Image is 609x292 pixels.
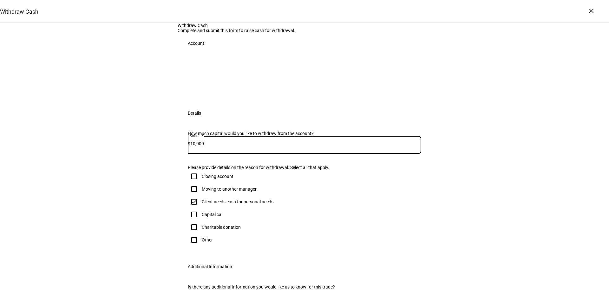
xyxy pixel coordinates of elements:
[188,264,232,269] div: Additional Information
[188,111,201,116] div: Details
[188,284,421,289] div: Is there any additional information you would like us to know for this trade?
[188,141,190,146] span: $
[202,237,213,242] div: Other
[190,134,203,138] mat-label: Amount*
[188,131,421,136] div: How much capital would you like to withdraw from the account?
[202,212,223,217] div: Capital call
[202,174,233,179] div: Closing account
[188,41,204,46] div: Account
[202,225,241,230] div: Charitable donation
[586,6,596,16] div: ×
[202,199,273,204] div: Client needs cash for personal needs
[178,28,431,33] div: Complete and submit this form to raise cash for withdrawal.
[188,165,421,170] div: Please provide details on the reason for withdrawal. Select all that apply.
[202,187,257,192] div: Moving to another manager
[178,23,431,28] div: Withdraw Cash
